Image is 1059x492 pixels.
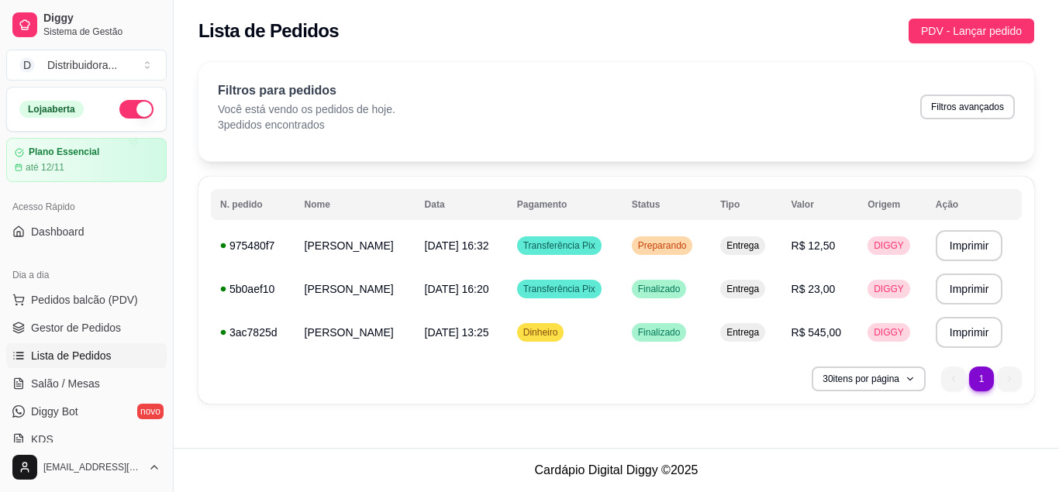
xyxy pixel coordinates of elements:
[926,189,1022,220] th: Ação
[31,404,78,419] span: Diggy Bot
[6,449,167,486] button: [EMAIL_ADDRESS][DOMAIN_NAME]
[520,239,598,252] span: Transferência Pix
[26,161,64,174] article: até 12/11
[31,224,85,239] span: Dashboard
[220,325,286,340] div: 3ac7825d
[936,274,1003,304] button: Imprimir
[520,326,561,339] span: Dinheiro
[119,100,154,119] button: Alterar Status
[623,189,711,220] th: Status
[871,239,907,252] span: DIGGY
[635,326,684,339] span: Finalizado
[295,267,416,311] td: [PERSON_NAME]
[211,189,295,220] th: N. pedido
[416,189,508,220] th: Data
[31,292,138,308] span: Pedidos balcão (PDV)
[792,283,836,295] span: R$ 23,00
[6,427,167,452] a: KDS
[6,315,167,340] a: Gestor de Pedidos
[6,138,167,182] a: Plano Essencialaté 12/11
[6,50,167,81] button: Select a team
[909,19,1034,43] button: PDV - Lançar pedido
[174,448,1059,492] footer: Cardápio Digital Diggy © 2025
[6,194,167,219] div: Acesso Rápido
[711,189,781,220] th: Tipo
[19,57,35,73] span: D
[220,238,286,253] div: 975480f7
[31,432,53,447] span: KDS
[295,224,416,267] td: [PERSON_NAME]
[198,19,339,43] h2: Lista de Pedidos
[858,189,926,220] th: Origem
[47,57,117,73] div: Distribuidora ...
[6,343,167,368] a: Lista de Pedidos
[782,189,859,220] th: Valor
[6,263,167,287] div: Dia a dia
[723,326,762,339] span: Entrega
[936,317,1003,348] button: Imprimir
[936,230,1003,261] button: Imprimir
[19,101,84,118] div: Loja aberta
[723,283,762,295] span: Entrega
[218,81,395,100] p: Filtros para pedidos
[723,239,762,252] span: Entrega
[218,117,395,132] p: 3 pedidos encontrados
[969,366,994,391] li: pagination item 1 active
[6,399,167,424] a: Diggy Botnovo
[921,22,1022,40] span: PDV - Lançar pedido
[31,348,112,363] span: Lista de Pedidos
[933,359,1030,399] nav: pagination navigation
[295,189,416,220] th: Nome
[6,371,167,396] a: Salão / Mesas
[425,326,489,339] span: [DATE] 13:25
[6,287,167,312] button: Pedidos balcão (PDV)
[871,283,907,295] span: DIGGY
[295,311,416,354] td: [PERSON_NAME]
[635,239,690,252] span: Preparando
[425,239,489,252] span: [DATE] 16:32
[6,6,167,43] a: DiggySistema de Gestão
[43,461,142,473] span: [EMAIL_ADDRESS][DOMAIN_NAME]
[920,95,1015,119] button: Filtros avançados
[43,12,160,26] span: Diggy
[792,326,842,339] span: R$ 545,00
[31,320,121,335] span: Gestor de Pedidos
[508,189,623,220] th: Pagamento
[218,101,395,117] p: Você está vendo os pedidos de hoje.
[792,239,836,252] span: R$ 12,50
[520,283,598,295] span: Transferência Pix
[43,26,160,38] span: Sistema de Gestão
[31,376,100,391] span: Salão / Mesas
[871,326,907,339] span: DIGGY
[6,219,167,244] a: Dashboard
[812,366,926,391] button: 30itens por página
[635,283,684,295] span: Finalizado
[425,283,489,295] span: [DATE] 16:20
[220,281,286,297] div: 5b0aef10
[29,146,99,158] article: Plano Essencial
